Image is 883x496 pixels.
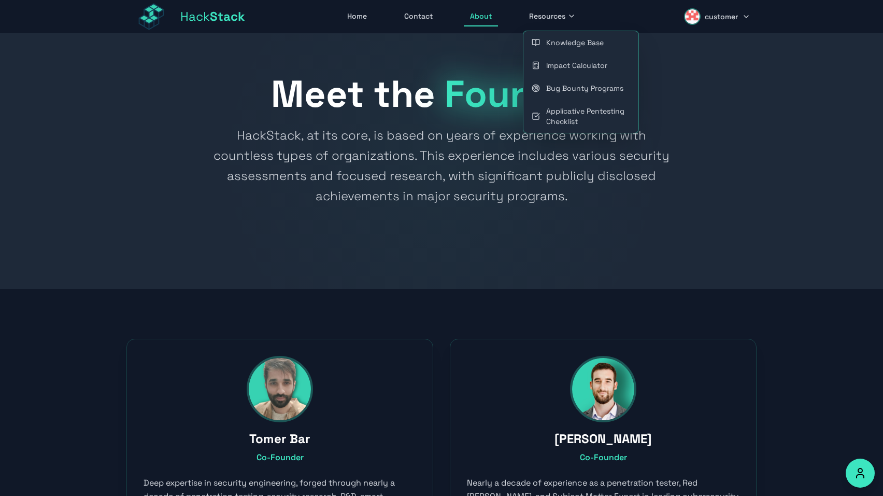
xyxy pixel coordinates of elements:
[523,7,582,26] button: Resources
[529,11,565,21] span: Resources
[705,11,738,22] span: customer
[126,75,757,113] h1: Meet the
[523,31,638,54] a: Knowledge Base
[144,451,416,464] p: Co-Founder
[209,125,674,206] h2: HackStack, at its core, is based on years of experience working with countless types of organizat...
[684,8,701,25] img: customer
[467,431,739,447] h3: [PERSON_NAME]
[523,77,638,100] a: Bug Bounty Programs
[210,8,245,24] span: Stack
[249,358,311,420] img: Tomer Bar
[144,431,416,447] h3: Tomer Bar
[678,4,757,29] button: customer
[523,54,638,77] a: Impact Calculator
[398,7,439,26] a: Contact
[846,459,875,488] button: Accessibility Options
[445,70,613,118] span: Founders
[523,100,638,133] a: Applicative Pentesting Checklist
[467,451,739,464] p: Co-Founder
[572,358,634,420] img: Nafthali Elazar
[464,7,498,26] a: About
[341,7,373,26] a: Home
[180,8,245,25] span: Hack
